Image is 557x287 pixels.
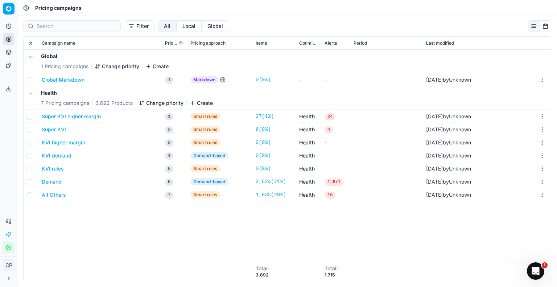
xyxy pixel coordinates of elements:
[426,179,443,185] span: [DATE]
[322,162,351,175] td: -
[165,113,173,120] span: 1
[190,99,213,107] button: Create
[322,136,351,149] td: -
[426,178,471,185] div: by Unknown
[42,76,84,83] button: Global Markdown
[202,20,229,32] button: global
[158,20,177,32] button: all
[3,260,14,271] span: CP
[256,126,271,133] a: 6(0%)
[426,40,454,46] span: Last modified
[190,165,220,172] span: Smart rules
[42,191,66,198] button: All Others
[256,272,269,278] div: 3,692
[42,152,71,159] button: KVI demand
[41,63,88,70] span: 1 Pricing campaigns
[354,40,367,46] span: Period
[426,77,443,83] span: [DATE]
[299,152,319,159] a: Health
[37,22,116,30] input: Search
[256,152,271,159] a: 0(0%)
[3,259,15,271] button: CP
[190,40,226,46] span: Pricing approach
[165,152,173,160] span: 4
[256,113,274,120] a: 27(1%)
[139,99,183,107] button: Change priority
[165,165,173,173] span: 5
[325,179,343,186] span: 1,671
[426,165,471,172] div: by Unknown
[426,192,443,198] span: [DATE]
[95,99,133,107] span: 3,692 Products
[177,20,202,32] button: local
[299,40,319,46] span: Optimization groups
[426,139,443,145] span: [DATE]
[426,113,443,119] span: [DATE]
[41,89,213,97] h5: Health
[426,152,443,159] span: [DATE]
[42,165,64,172] button: KVI rules
[426,113,471,120] div: by Unknown
[426,191,471,198] div: by Unknown
[527,262,544,280] iframe: Intercom live chat
[322,149,351,162] td: -
[325,113,335,120] span: 24
[256,178,286,185] a: 2,624(71%)
[145,63,169,70] button: Create
[177,40,185,47] button: Sorted by Priority ascending
[542,262,548,268] span: 1
[256,265,269,272] div: Total :
[325,192,335,199] span: 16
[325,265,338,272] div: Total :
[190,139,220,146] span: Smart rules
[256,191,286,198] a: 1,035(28%)
[299,139,319,146] a: Health
[165,40,177,46] span: Priority
[190,76,218,83] span: Markdown
[325,126,333,134] span: 4
[26,39,35,48] button: Expand all
[165,126,173,134] span: 2
[42,126,66,133] button: Super KVI
[256,165,271,172] a: 0(0%)
[426,165,443,172] span: [DATE]
[299,113,319,120] a: Health
[426,76,471,83] div: by Unknown
[42,178,62,185] button: Demand
[41,99,89,107] span: 7 Pricing campaigns
[299,178,319,185] a: Health
[256,40,267,46] span: Items
[165,179,173,186] span: 6
[325,272,338,278] div: 1,715
[42,40,75,46] span: Campaign name
[426,152,471,159] div: by Unknown
[42,139,85,146] button: KVI higher margin
[165,192,173,199] span: 7
[190,126,220,133] span: Smart rules
[299,191,319,198] a: Health
[190,113,220,120] span: Smart rules
[95,63,139,70] button: Change priority
[325,40,337,46] span: Alerts
[299,165,319,172] a: Health
[35,4,82,12] span: Pricing campaigns
[124,20,155,32] button: Filter
[190,191,220,198] span: Smart rules
[165,77,173,84] span: 1
[296,73,322,86] td: -
[42,113,101,120] button: Super KVI higher margin
[190,178,228,185] span: Demand-based
[426,126,471,133] div: by Unknown
[256,139,271,146] a: 0(0%)
[322,73,351,86] td: -
[41,53,169,60] h5: Global
[165,139,173,147] span: 3
[426,126,443,132] span: [DATE]
[35,4,82,12] nav: breadcrumb
[299,126,319,133] a: Health
[256,76,271,83] a: 0(0%)
[426,139,471,146] div: by Unknown
[190,152,228,159] span: Demand-based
